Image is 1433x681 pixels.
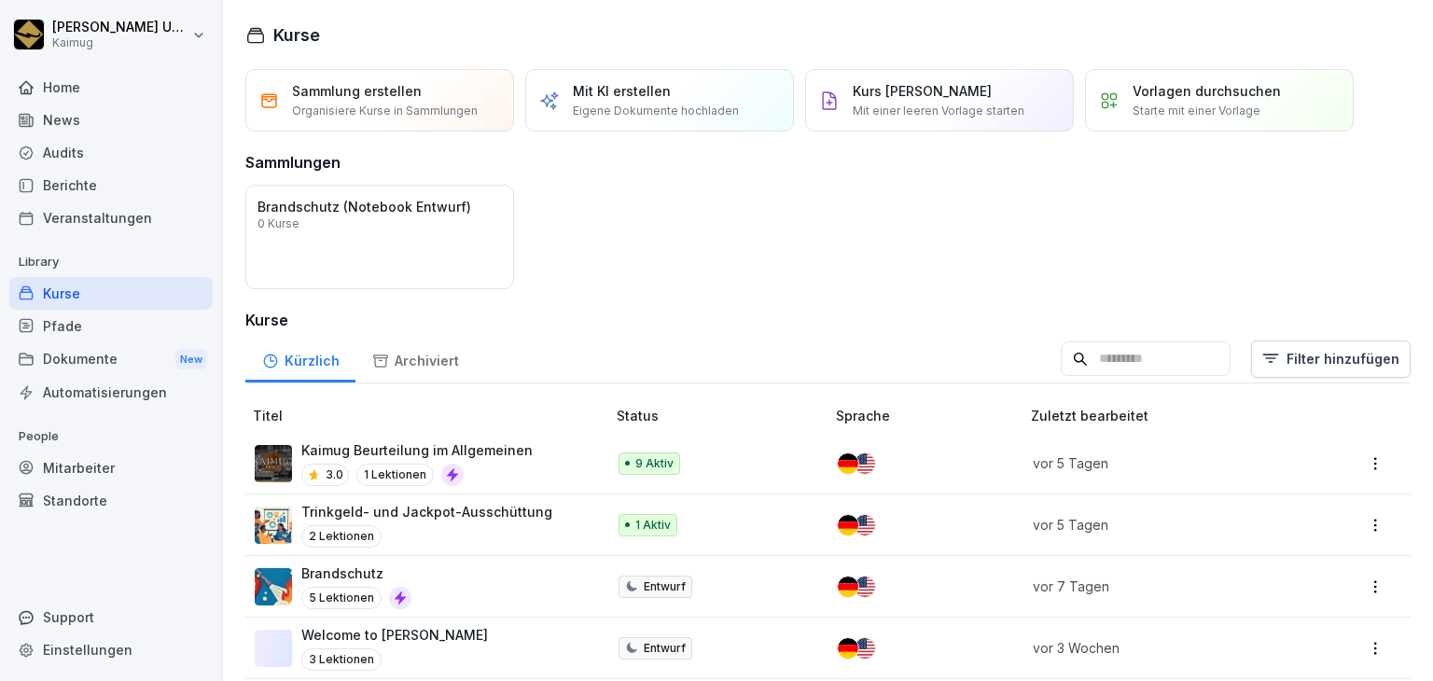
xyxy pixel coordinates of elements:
[355,335,475,382] a: Archiviert
[838,515,858,535] img: de.svg
[301,502,552,521] p: Trinkgeld- und Jackpot-Ausschüttung
[301,525,382,548] p: 2 Lektionen
[1031,406,1314,425] p: Zuletzt bearbeitet
[52,20,188,35] p: [PERSON_NAME] Ungewitter
[1133,81,1281,101] p: Vorlagen durchsuchen
[853,81,992,101] p: Kurs [PERSON_NAME]
[1133,103,1260,119] p: Starte mit einer Vorlage
[1033,577,1291,596] p: vor 7 Tagen
[245,151,341,174] h3: Sammlungen
[9,484,213,517] a: Standorte
[301,440,533,460] p: Kaimug Beurteilung im Allgemeinen
[257,197,502,216] p: Brandschutz (Notebook Entwurf)
[9,169,213,202] a: Berichte
[175,349,207,370] div: New
[855,577,875,597] img: us.svg
[9,136,213,169] a: Audits
[255,568,292,605] img: b0iy7e1gfawqjs4nezxuanzk.png
[9,601,213,633] div: Support
[245,309,1411,331] h3: Kurse
[9,342,213,377] div: Dokumente
[644,578,686,595] p: Entwurf
[855,453,875,474] img: us.svg
[9,310,213,342] a: Pfade
[9,202,213,234] a: Veranstaltungen
[292,103,478,119] p: Organisiere Kurse in Sammlungen
[255,507,292,544] img: xwbqhqr6wm48ihrmnx4a5gd7.png
[255,445,292,482] img: vu7fopty42ny43mjush7cma0.png
[838,638,858,659] img: de.svg
[326,466,343,483] p: 3.0
[257,218,299,229] p: 0 Kurse
[253,406,609,425] p: Titel
[855,515,875,535] img: us.svg
[853,103,1024,119] p: Mit einer leeren Vorlage starten
[1251,340,1411,378] button: Filter hinzufügen
[245,335,355,382] a: Kürzlich
[245,185,514,289] a: Brandschutz (Notebook Entwurf)0 Kurse
[855,638,875,659] img: us.svg
[301,648,382,671] p: 3 Lektionen
[635,455,674,472] p: 9 Aktiv
[644,640,686,657] p: Entwurf
[292,81,422,101] p: Sammlung erstellen
[301,563,411,583] p: Brandschutz
[9,104,213,136] a: News
[573,103,739,119] p: Eigene Dokumente hochladen
[1033,515,1291,535] p: vor 5 Tagen
[9,376,213,409] a: Automatisierungen
[9,71,213,104] a: Home
[573,81,671,101] p: Mit KI erstellen
[1033,638,1291,658] p: vor 3 Wochen
[273,22,320,48] h1: Kurse
[52,36,188,49] p: Kaimug
[9,633,213,666] a: Einstellungen
[301,625,488,645] p: Welcome to [PERSON_NAME]
[838,453,858,474] img: de.svg
[9,422,213,452] p: People
[617,406,828,425] p: Status
[9,342,213,377] a: DokumenteNew
[9,452,213,484] a: Mitarbeiter
[836,406,1023,425] p: Sprache
[838,577,858,597] img: de.svg
[356,464,434,486] p: 1 Lektionen
[301,587,382,609] p: 5 Lektionen
[1033,453,1291,473] p: vor 5 Tagen
[9,277,213,310] a: Kurse
[9,247,213,277] p: Library
[635,517,671,534] p: 1 Aktiv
